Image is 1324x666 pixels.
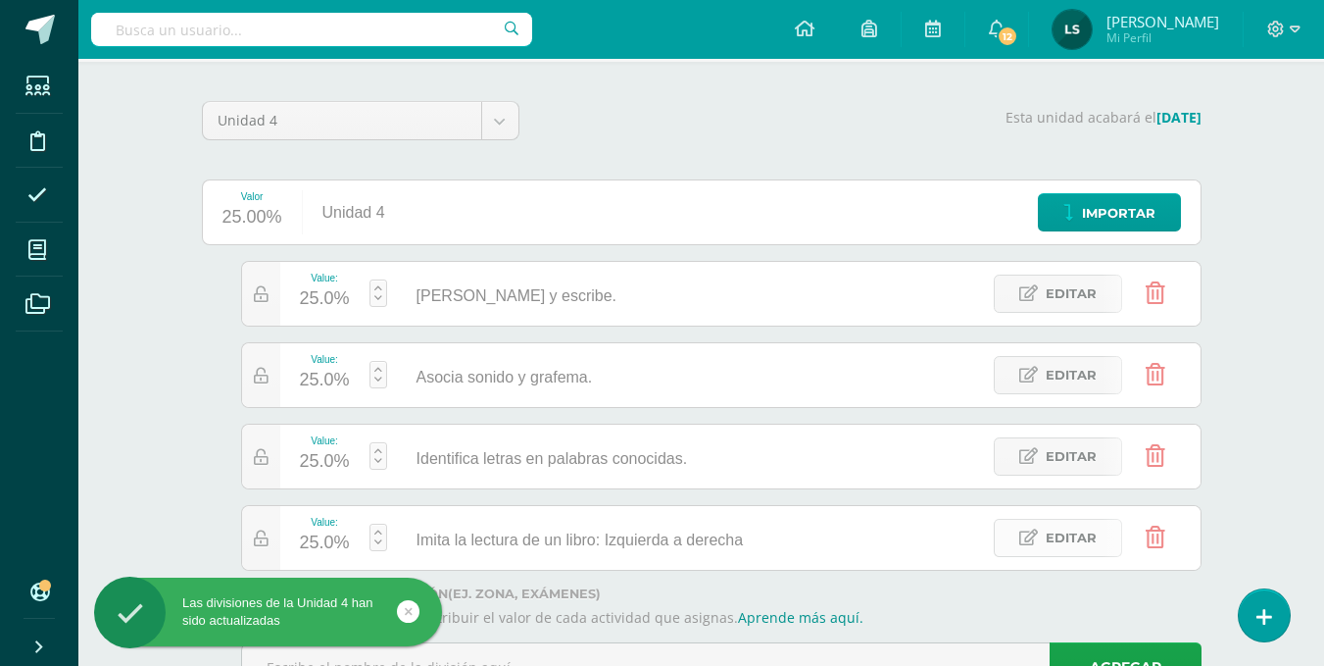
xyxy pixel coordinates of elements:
[1082,195,1155,231] span: Importar
[222,202,282,233] div: 25.00%
[91,13,532,46] input: Busca un usuario...
[300,283,350,315] div: 25.0%
[218,102,466,139] span: Unidad 4
[1106,29,1219,46] span: Mi Perfil
[300,365,350,396] div: 25.0%
[303,180,405,244] div: Unidad 4
[1046,357,1097,393] span: Editar
[1053,10,1092,49] img: 5e2d56a31ecc6ee28f943e8f4757fc10.png
[1046,520,1097,556] span: Editar
[300,354,350,365] div: Value:
[448,587,601,601] strong: (ej. Zona, Exámenes)
[738,608,863,627] a: Aprende más aquí.
[1046,276,1097,312] span: Editar
[1106,12,1219,31] span: [PERSON_NAME]
[300,517,350,528] div: Value:
[543,109,1201,127] p: Esta unidad acabará el
[300,273,350,283] div: Value:
[300,528,350,559] div: 25.0%
[1046,438,1097,475] span: Editar
[1156,108,1201,127] strong: [DATE]
[241,609,1201,627] p: Las divisiones te permiten distribuir el valor de cada actividad que asignas.
[417,369,593,385] span: Asocia sonido y grafema.
[241,587,1201,601] label: Agrega una nueva división
[94,594,442,630] div: Las divisiones de la Unidad 4 han sido actualizadas
[300,435,350,446] div: Value:
[300,446,350,478] div: 25.0%
[222,191,282,202] div: Valor
[997,26,1018,47] span: 12
[417,287,617,304] span: Lee y escribe.
[417,450,688,467] span: Identifica letras en palabras conocidas.
[203,102,518,139] a: Unidad 4
[1038,193,1181,231] a: Importar
[417,532,744,548] span: Imita la lectura de un libro: Izquierda a derecha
